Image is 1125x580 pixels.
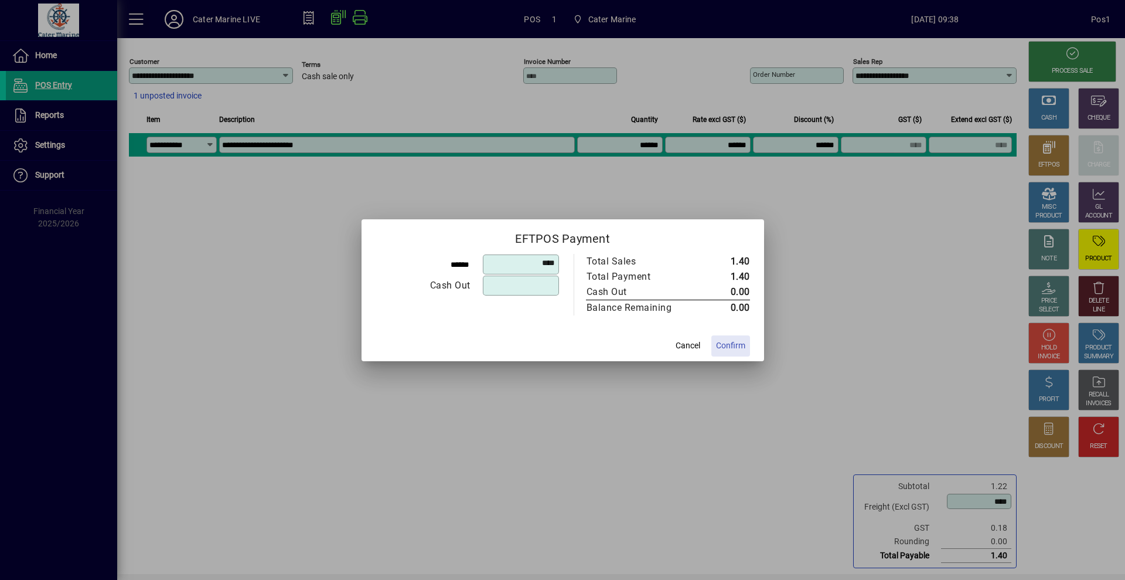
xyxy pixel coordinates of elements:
[716,340,745,352] span: Confirm
[697,300,750,316] td: 0.00
[587,285,685,299] div: Cash Out
[697,254,750,269] td: 1.40
[697,269,750,284] td: 1.40
[586,254,697,269] td: Total Sales
[362,219,764,253] h2: EFTPOS Payment
[697,284,750,300] td: 0.00
[711,335,750,357] button: Confirm
[586,269,697,284] td: Total Payment
[676,340,700,352] span: Cancel
[376,279,471,293] div: Cash Out
[587,301,685,315] div: Balance Remaining
[669,335,707,357] button: Cancel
